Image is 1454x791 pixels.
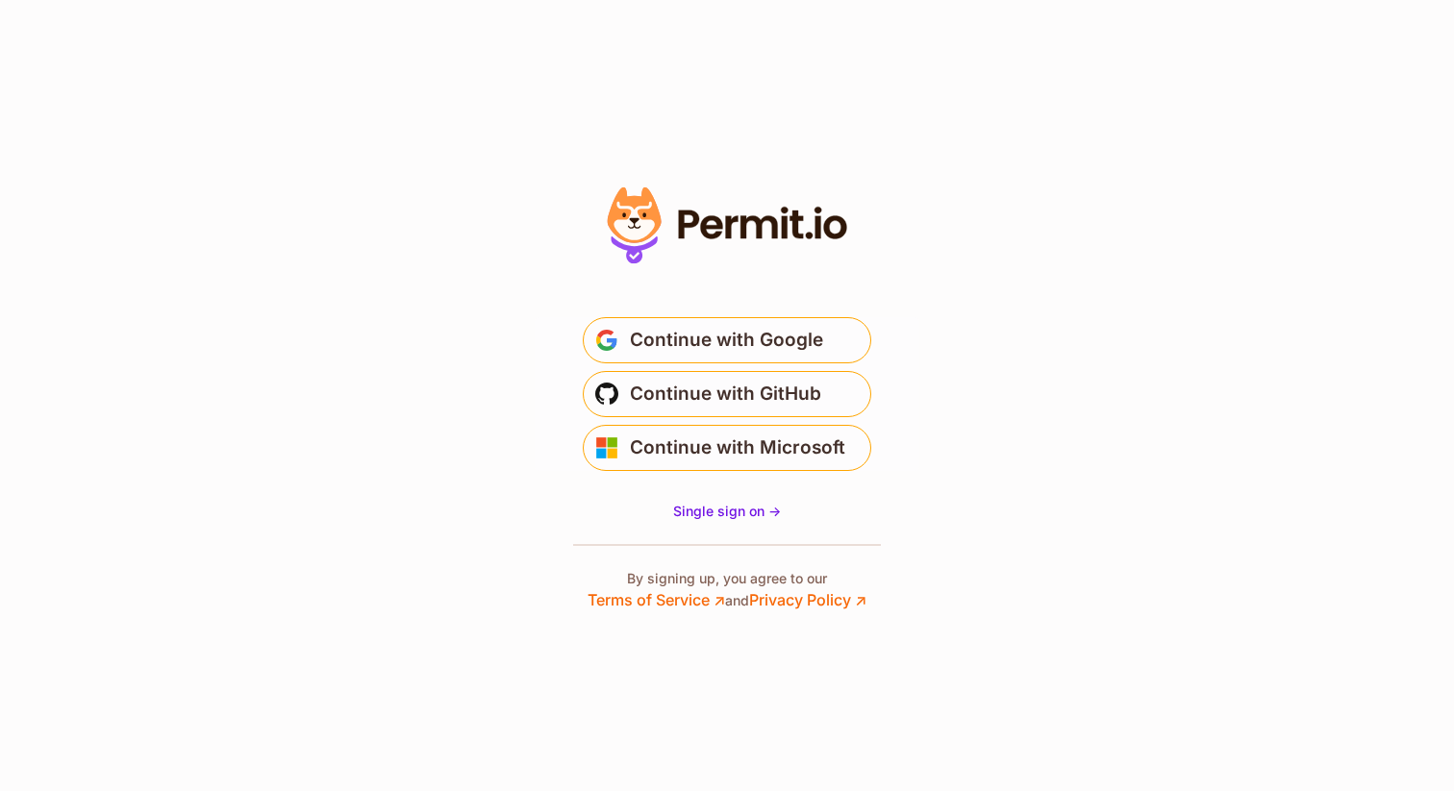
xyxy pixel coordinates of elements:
[630,433,845,463] span: Continue with Microsoft
[630,325,823,356] span: Continue with Google
[583,425,871,471] button: Continue with Microsoft
[583,371,871,417] button: Continue with GitHub
[583,317,871,363] button: Continue with Google
[588,569,866,611] p: By signing up, you agree to our and
[749,590,866,609] a: Privacy Policy ↗
[673,503,781,519] span: Single sign on ->
[588,590,725,609] a: Terms of Service ↗
[673,502,781,521] a: Single sign on ->
[630,379,821,409] span: Continue with GitHub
